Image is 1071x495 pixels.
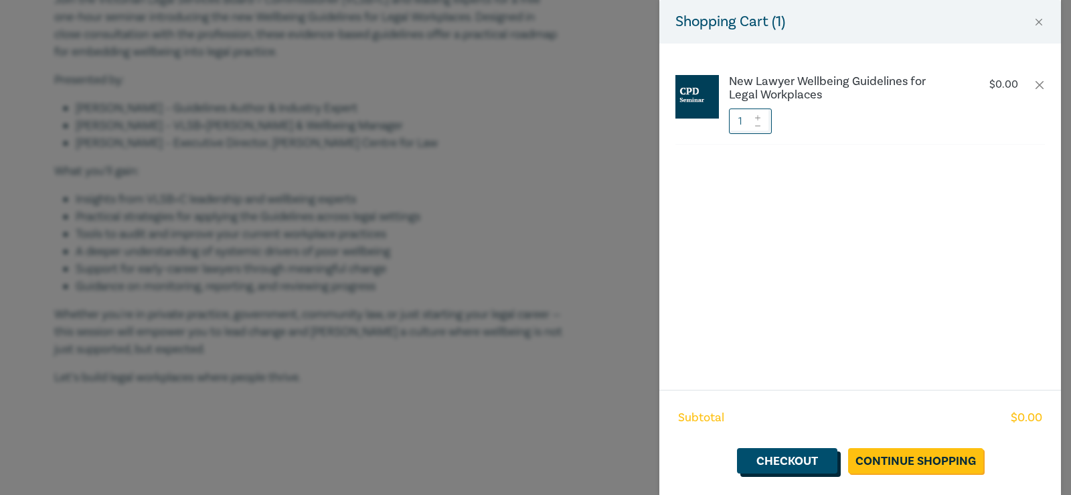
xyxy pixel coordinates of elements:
input: 1 [729,109,772,134]
a: Checkout [737,448,837,474]
img: CPD%20Seminar.jpg [675,75,719,119]
span: Subtotal [678,409,724,427]
a: Continue Shopping [848,448,983,474]
span: $ 0.00 [1011,409,1042,427]
button: Close [1033,16,1045,28]
a: New Lawyer Wellbeing Guidelines for Legal Workplaces [729,75,951,102]
h5: Shopping Cart ( 1 ) [675,11,785,33]
p: $ 0.00 [989,78,1018,91]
